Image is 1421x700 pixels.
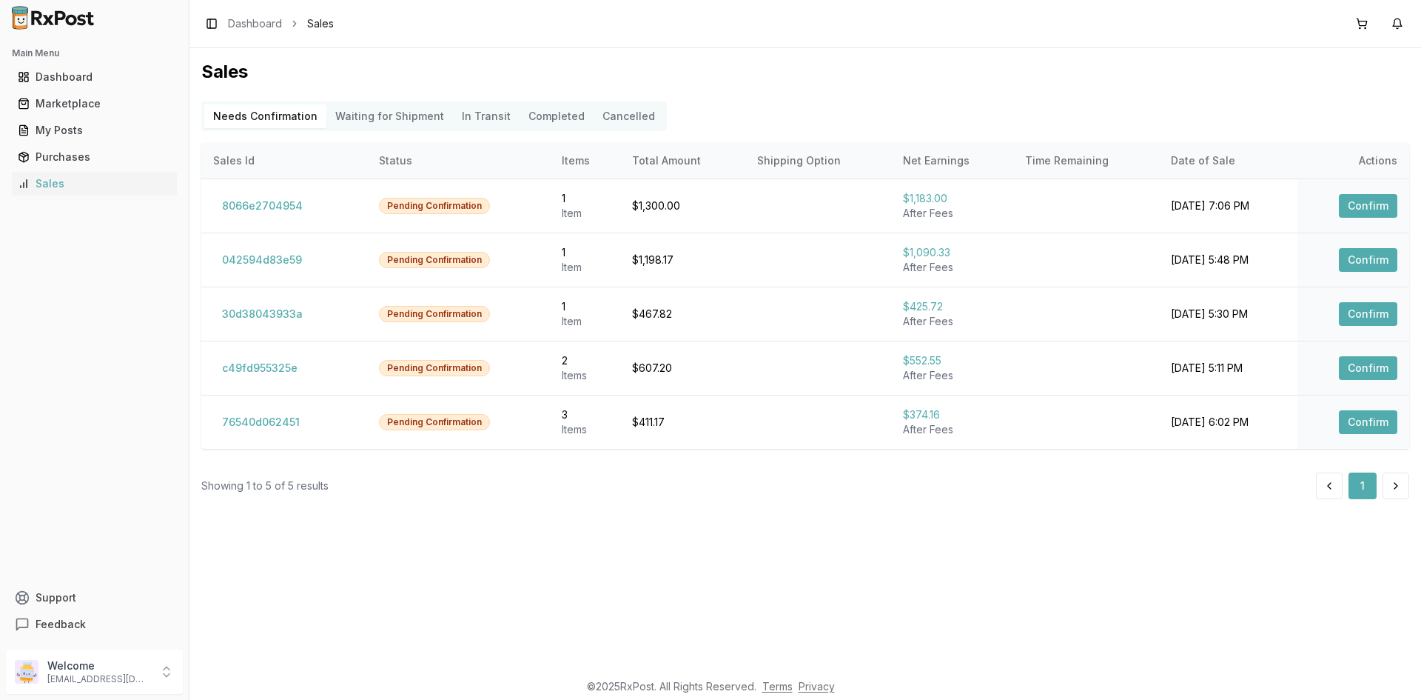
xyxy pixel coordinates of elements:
div: 1 [562,245,608,260]
button: Marketplace [6,92,183,116]
button: Support [6,584,183,611]
div: Sales [18,176,171,191]
button: 30d38043933a [213,302,312,326]
div: $467.82 [632,307,734,321]
h1: Sales [201,60,1409,84]
a: Sales [12,170,177,197]
div: [DATE] 5:30 PM [1171,307,1286,321]
div: Item [562,260,608,275]
button: Confirm [1339,248,1397,272]
div: Pending Confirmation [379,414,490,430]
a: My Posts [12,117,177,144]
div: Item s [562,368,608,383]
th: Net Earnings [891,143,1014,179]
div: After Fees [903,368,1002,383]
div: After Fees [903,422,1002,437]
th: Shipping Option [745,143,891,179]
div: Pending Confirmation [379,306,490,322]
img: User avatar [15,660,38,684]
span: Feedback [36,617,86,632]
div: $374.16 [903,407,1002,422]
button: Cancelled [594,104,664,128]
button: Completed [520,104,594,128]
div: $607.20 [632,361,734,376]
div: Purchases [18,150,171,164]
button: Confirm [1339,194,1397,218]
div: Item s [562,422,608,437]
button: 1 [1348,473,1377,499]
div: 1 [562,299,608,314]
a: Marketplace [12,90,177,117]
th: Actions [1297,143,1409,179]
button: c49fd955325e [213,356,306,380]
button: Confirm [1339,356,1397,380]
a: Privacy [799,680,835,693]
p: Welcome [47,659,150,673]
h2: Main Menu [12,47,177,59]
div: Pending Confirmation [379,198,490,214]
div: 3 [562,407,608,422]
div: $552.55 [903,353,1002,368]
div: Item [562,206,608,221]
div: $425.72 [903,299,1002,314]
div: 1 [562,191,608,206]
div: After Fees [903,314,1002,329]
div: Item [562,314,608,329]
button: Dashboard [6,65,183,89]
div: Marketplace [18,96,171,111]
nav: breadcrumb [228,16,334,31]
th: Time Remaining [1013,143,1159,179]
div: [DATE] 5:11 PM [1171,361,1286,376]
div: Dashboard [18,70,171,84]
button: Purchases [6,145,183,169]
a: Terms [762,680,793,693]
button: 042594d83e59 [213,248,311,272]
div: $1,183.00 [903,191,1002,206]
a: Dashboard [12,64,177,90]
div: After Fees [903,260,1002,275]
button: Sales [6,172,183,196]
th: Date of Sale [1159,143,1297,179]
div: $1,198.17 [632,253,734,267]
button: 8066e2704954 [213,194,312,218]
button: My Posts [6,119,183,142]
div: Showing 1 to 5 of 5 results [201,479,329,493]
div: $1,300.00 [632,199,734,213]
div: [DATE] 7:06 PM [1171,199,1286,213]
th: Items [550,143,620,179]
button: 76540d062451 [213,410,309,434]
button: Confirm [1339,302,1397,326]
div: 2 [562,353,608,368]
a: Purchases [12,144,177,170]
span: Sales [307,16,334,31]
th: Sales Id [201,143,367,179]
button: Waiting for Shipment [326,104,453,128]
th: Total Amount [620,143,746,179]
div: [DATE] 6:02 PM [1171,415,1286,430]
div: $1,090.33 [903,245,1002,260]
img: RxPost Logo [6,6,101,30]
button: In Transit [453,104,520,128]
div: My Posts [18,123,171,138]
button: Needs Confirmation [204,104,326,128]
div: [DATE] 5:48 PM [1171,253,1286,267]
div: $411.17 [632,415,734,430]
div: After Fees [903,206,1002,221]
div: Pending Confirmation [379,360,490,376]
p: [EMAIL_ADDRESS][DOMAIN_NAME] [47,673,150,685]
button: Confirm [1339,410,1397,434]
a: Dashboard [228,16,282,31]
th: Status [367,143,550,179]
button: Feedback [6,611,183,638]
div: Pending Confirmation [379,252,490,268]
